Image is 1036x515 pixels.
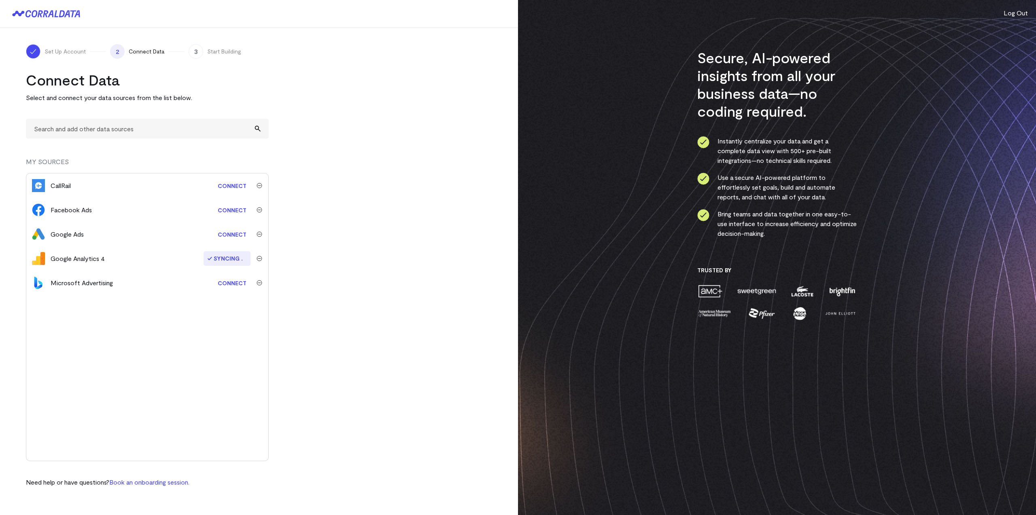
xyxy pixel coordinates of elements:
[697,49,857,120] h3: Secure, AI-powered insights from all your business data—no coding required.
[748,306,776,321] img: pfizer-e137f5fc.png
[51,278,113,288] div: Microsoft Advertising
[697,173,857,202] li: Use a secure AI-powered platform to effortlessly set goals, build and automate reports, and chat ...
[32,203,45,216] img: facebook_ads-56946ca1.svg
[214,227,251,242] a: Connect
[257,256,262,261] img: trash-40e54a27.svg
[790,284,814,298] img: lacoste-7a6b0538.png
[32,276,45,289] img: bingads-f64eff47.svg
[214,178,251,193] a: Connect
[257,183,262,188] img: trash-40e54a27.svg
[32,252,45,265] img: google_analytics_4-4ee20295.svg
[29,47,37,56] img: ico-check-white-5ff98cb1.svg
[697,306,732,321] img: amnh-5afada46.png
[257,280,262,286] img: trash-40e54a27.svg
[32,228,45,241] img: google_ads-c8121f33.png
[214,203,251,218] a: Connect
[697,173,709,185] img: ico-check-circle-4b19435c.svg
[32,179,45,192] img: callrail-ed4d52ec.svg
[1004,8,1028,18] button: Log Out
[204,251,251,266] span: Syncing
[737,284,777,298] img: sweetgreen-1d1fb32c.png
[51,181,71,190] div: CallRail
[129,47,164,56] span: Connect Data
[214,276,251,291] a: Connect
[51,254,105,263] div: Google Analytics 4
[697,209,857,238] li: Bring teams and data together in one easy-to-use interface to increase efficiency and optimize de...
[257,207,262,213] img: trash-40e54a27.svg
[51,205,92,215] div: Facebook Ads
[26,93,269,103] p: Select and connect your data sources from the list below.
[26,157,269,173] div: MY SOURCES
[207,47,241,56] span: Start Building
[26,119,269,139] input: Search and add other data sources
[45,47,86,56] span: Set Up Account
[697,209,709,221] img: ico-check-circle-4b19435c.svg
[189,44,203,59] span: 3
[26,71,269,89] h2: Connect Data
[824,306,857,321] img: john-elliott-25751c40.png
[697,136,709,148] img: ico-check-circle-4b19435c.svg
[828,284,857,298] img: brightfin-a251e171.png
[792,306,808,321] img: moon-juice-c312e729.png
[110,44,125,59] span: 2
[257,231,262,237] img: trash-40e54a27.svg
[697,136,857,165] li: Instantly centralize your data and get a complete data view with 500+ pre-built integrations—no t...
[109,478,189,486] a: Book an onboarding session.
[26,477,189,487] p: Need help or have questions?
[697,284,723,298] img: amc-0b11a8f1.png
[51,229,84,239] div: Google Ads
[697,267,857,274] h3: Trusted By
